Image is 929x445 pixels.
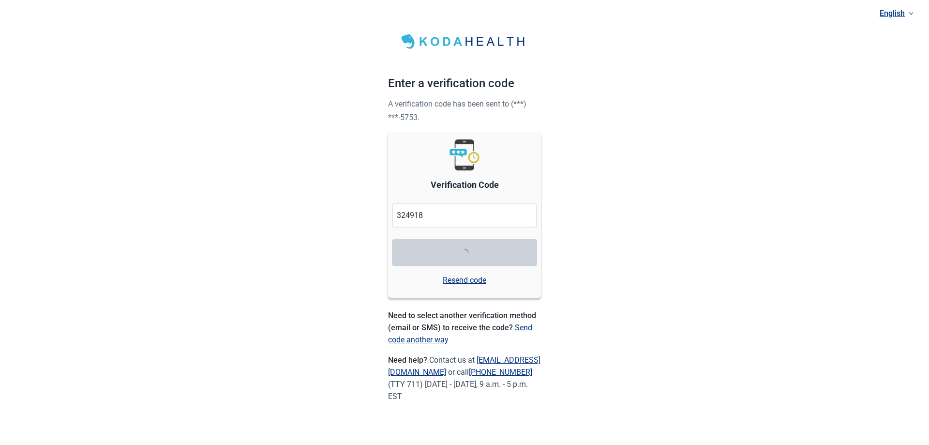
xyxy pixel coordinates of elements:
a: Current language: English [876,5,917,21]
input: Enter Code Here [392,203,537,228]
span: or call (TTY 711) [388,368,532,389]
h1: Enter a verification code [388,75,541,97]
a: [PHONE_NUMBER] [469,368,532,377]
label: Verification Code [431,178,499,192]
span: A verification code has been sent to (***) ***-5753. [388,99,526,122]
main: Main content [388,12,541,422]
span: Need to select another verification method (email or SMS) to receive the code? [388,311,536,332]
span: Contact us at [388,355,540,377]
a: Resend code [443,274,486,286]
span: Need help? [388,355,429,365]
a: [EMAIL_ADDRESS][DOMAIN_NAME] [388,355,540,377]
span: down [909,11,914,16]
span: loading [461,249,468,257]
img: Koda Health [396,31,533,52]
span: [DATE] - [DATE], 9 a.m. - 5 p.m. EST [388,380,528,401]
